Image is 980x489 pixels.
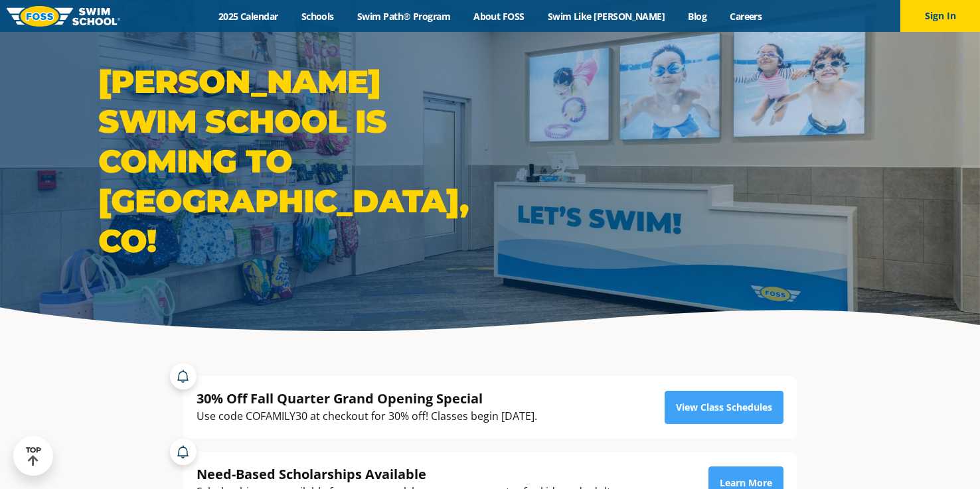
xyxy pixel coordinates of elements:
[677,10,718,23] a: Blog
[206,10,289,23] a: 2025 Calendar
[98,62,483,261] h1: [PERSON_NAME] Swim School is coming to [GEOGRAPHIC_DATA], CO!
[462,10,536,23] a: About FOSS
[345,10,461,23] a: Swim Path® Program
[197,407,537,425] div: Use code COFAMILY30 at checkout for 30% off! Classes begin [DATE].
[665,391,783,424] a: View Class Schedules
[7,6,120,27] img: FOSS Swim School Logo
[289,10,345,23] a: Schools
[718,10,774,23] a: Careers
[26,446,41,466] div: TOP
[197,465,619,483] div: Need-Based Scholarships Available
[536,10,677,23] a: Swim Like [PERSON_NAME]
[197,389,537,407] div: 30% Off Fall Quarter Grand Opening Special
